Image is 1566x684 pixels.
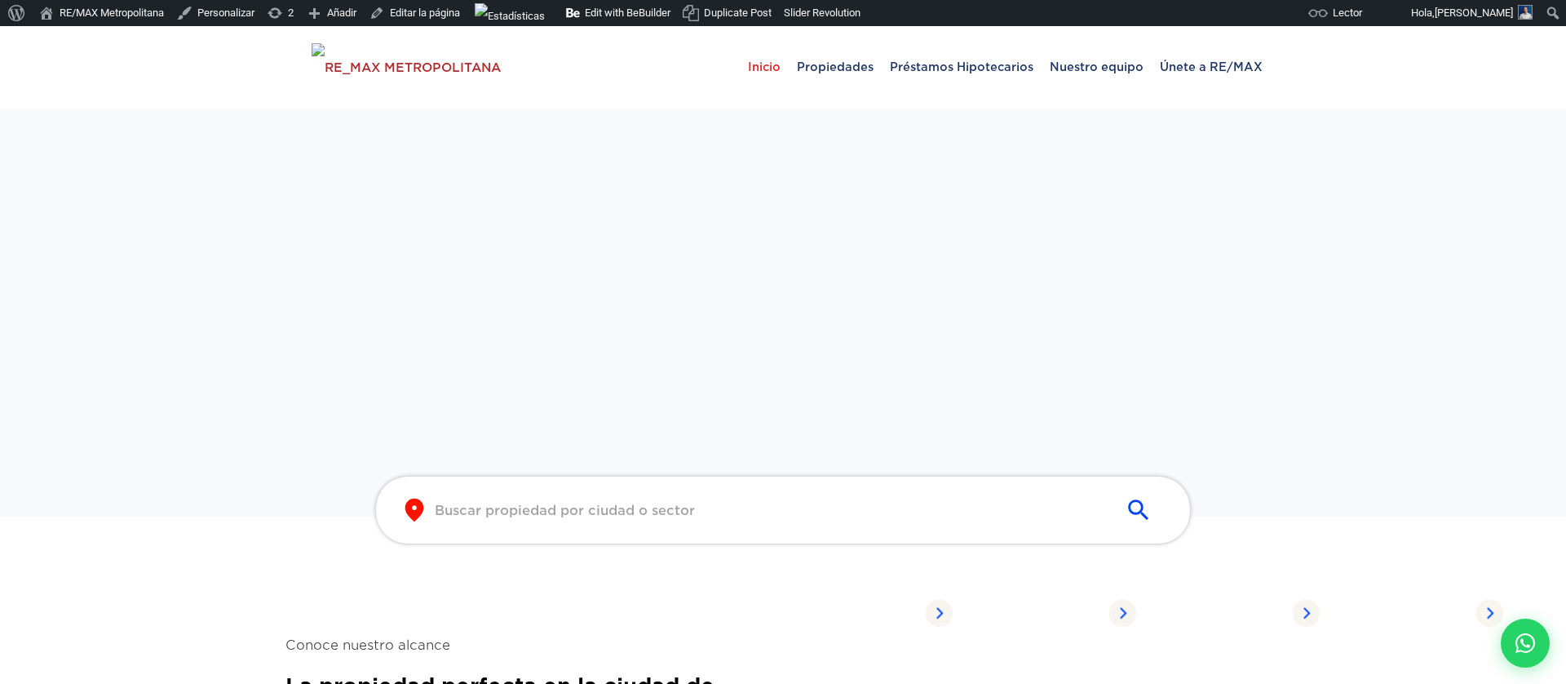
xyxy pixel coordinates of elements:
[925,599,953,627] img: Arrow Right
[1340,595,1475,631] span: Propiedades listadas
[740,26,789,108] a: Inicio
[973,595,1108,631] span: Propiedades listadas
[312,26,501,108] a: RE/MAX Metropolitana
[790,595,925,631] span: Propiedades listadas
[1042,42,1152,91] span: Nuestro equipo
[475,3,545,29] img: Visitas de 48 horas. Haz clic para ver más estadísticas del sitio.
[882,26,1042,108] a: Préstamos Hipotecarios
[435,501,1105,520] input: Buscar propiedad por ciudad o sector
[1292,599,1320,627] img: Arrow Right
[285,635,742,655] span: Conoce nuestro alcance
[1435,7,1513,19] span: [PERSON_NAME]
[1157,595,1292,631] span: Propiedades listadas
[784,7,860,19] span: Slider Revolution
[1152,42,1271,91] span: Únete a RE/MAX
[789,26,882,108] a: Propiedades
[1042,26,1152,108] a: Nuestro equipo
[312,43,501,92] img: RE_MAX METROPOLITANA
[1152,26,1271,108] a: Únete a RE/MAX
[789,42,882,91] span: Propiedades
[1108,599,1136,627] img: Arrow Right
[740,42,789,91] span: Inicio
[1475,599,1503,627] img: Arrow Right
[882,42,1042,91] span: Préstamos Hipotecarios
